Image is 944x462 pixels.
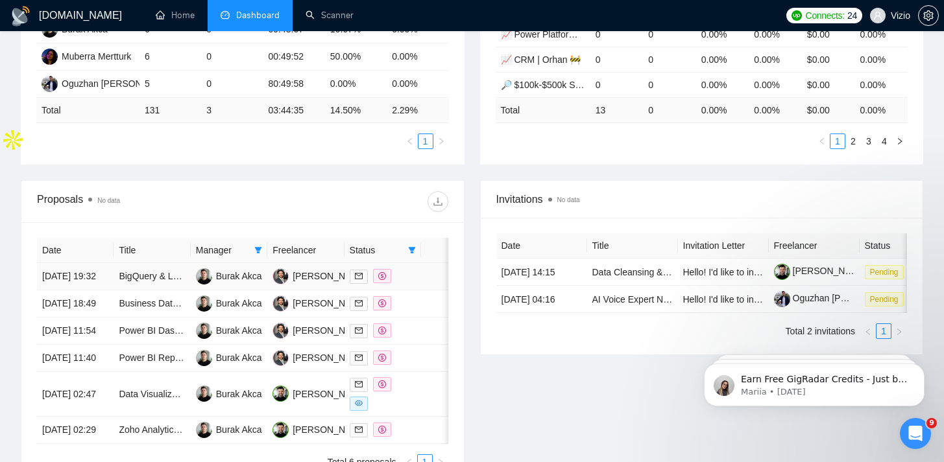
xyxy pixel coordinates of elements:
img: BA [196,386,212,402]
td: 0.00 % [749,97,802,122]
span: dollar [378,299,386,307]
a: [PERSON_NAME] [774,266,867,276]
td: 3 [201,98,263,123]
a: Power BI Reporting Dashboard for Medical Office [119,352,317,363]
td: Business Data Processing and Reporting Specialist [114,290,190,318]
span: Manager [196,243,249,257]
img: BA [196,295,212,312]
td: [DATE] 04:16 [496,286,587,313]
td: 50.00% [325,43,387,71]
a: Power BI Dashboard Development with Sage 100 Advanced Data [119,325,383,336]
a: BigQuery & Looker Studio Expert to Optimise Slow GA4 + Google Ads Dashboard (Pre-Blended Data) [119,271,529,281]
div: Burak Akca [216,351,262,365]
td: Total [496,97,590,122]
img: BA [196,268,212,284]
div: [PERSON_NAME] Yalcin [293,269,394,283]
li: Previous Page [860,323,876,339]
td: 0 [201,71,263,98]
a: OG[PERSON_NAME] [272,424,367,434]
span: mail [355,327,363,334]
a: Data Visualization [119,389,191,399]
a: BABurak Akca [196,424,262,434]
td: 0 [643,47,696,72]
a: Data Cleansing & Governance Specialist - Odoo Integration & Ultra-Secure Validation [592,267,936,277]
button: left [860,323,876,339]
td: 0 [643,97,696,122]
a: 📈 CRM | Orhan 🚧 [501,54,581,65]
img: c1ntb8EfcD4fRDMbFL2Ids_X2UMrq9QxXvC47xuukCApDWBZibKjrGYSBPBEYnsGNA [774,264,790,280]
img: MM [42,49,58,65]
iframe: Intercom notifications message [684,336,944,427]
span: dashboard [221,10,230,19]
span: Invitations [496,191,908,207]
button: right [891,323,907,339]
td: 0.00% [696,72,749,97]
td: 0 [590,47,644,72]
span: mail [355,426,363,433]
td: Power BI Dashboard Development with Sage 100 Advanced Data [114,318,190,345]
span: No data [97,197,120,204]
span: dollar [378,272,386,280]
span: filter [254,246,262,254]
td: $ 0.00 [802,97,855,122]
td: Power BI Reporting Dashboard for Medical Office [114,345,190,372]
td: 6 [139,43,201,71]
span: Connects: [806,8,845,23]
span: mail [355,299,363,307]
td: [DATE] 11:54 [37,318,114,345]
img: OG [272,386,289,402]
td: 0.00% [749,72,802,97]
td: 0.00% [854,47,908,72]
a: Oguzhan [PERSON_NAME] [774,293,907,303]
span: setting [919,10,938,21]
a: BABurak Akca [196,297,262,308]
th: Title [587,233,678,259]
td: 13 [590,97,644,122]
img: OK [272,268,289,284]
img: OK [272,295,289,312]
li: 1 [876,323,891,339]
img: upwork-logo.png [792,10,802,21]
span: eye [355,399,363,407]
span: filter [252,240,265,260]
a: Zoho Analytics Expert Needed for Custom Sales & Marketing Dashboards + Automated Reporting [119,424,511,435]
span: Dashboard [236,10,280,21]
td: BigQuery & Looker Studio Expert to Optimise Slow GA4 + Google Ads Dashboard (Pre-Blended Data) [114,263,190,290]
td: [DATE] 02:47 [37,372,114,417]
img: OK [272,323,289,339]
div: Burak Akca [216,269,262,283]
td: 0.00% [854,72,908,97]
span: dollar [378,354,386,362]
a: OK[PERSON_NAME] Yalcin [272,352,394,362]
div: [PERSON_NAME] [293,422,367,437]
a: BABurak Akca [42,23,108,34]
div: Oguzhan [PERSON_NAME] [62,76,176,91]
td: [DATE] 11:40 [37,345,114,372]
span: Pending [865,265,904,279]
div: [PERSON_NAME] Yalcin [293,351,394,365]
li: Total 2 invitations [786,323,855,339]
a: 🔎 $100k-$500k Spent 💰 [501,80,607,90]
a: OG[PERSON_NAME] [272,388,367,398]
a: OK[PERSON_NAME] Yalcin [272,297,394,308]
td: 5 [139,71,201,98]
span: filter [408,246,416,254]
button: setting [918,5,939,26]
td: 0 [643,21,696,47]
td: 131 [139,98,201,123]
div: Proposals [37,191,243,212]
td: AI Voice Expert Needed for Voice AI Agent Management [587,286,678,313]
img: BA [196,350,212,366]
th: Manager [191,238,267,263]
td: 0 [590,72,644,97]
a: Business Data Processing and Reporting Specialist [119,298,326,308]
td: 2.29 % [387,98,448,123]
img: BA [196,422,212,438]
td: Data Cleansing & Governance Specialist - Odoo Integration & Ultra-Secure Validation [587,259,678,286]
td: Total [36,98,139,123]
img: BA [196,323,212,339]
td: 0 [643,72,696,97]
a: OK[PERSON_NAME] Yalcin [272,270,394,281]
